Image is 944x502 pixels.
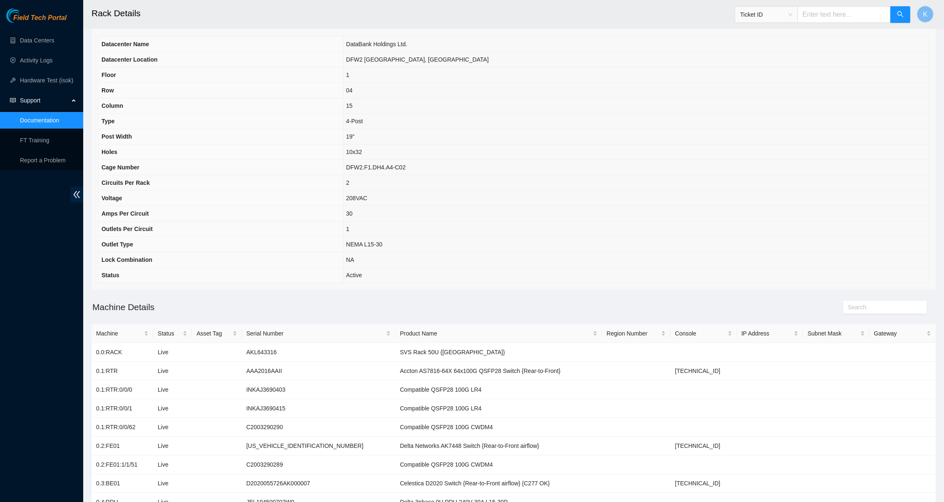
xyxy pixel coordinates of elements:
[102,87,114,94] span: Row
[102,102,123,109] span: Column
[92,362,153,380] td: 0.1:RTR
[242,474,395,493] td: D2020055726AK000007
[102,226,153,232] span: Outlets Per Circuit
[346,195,367,201] span: 208VAC
[153,418,192,437] td: Live
[13,14,67,22] span: Field Tech Portal
[346,210,353,217] span: 30
[153,399,192,418] td: Live
[102,56,158,63] span: Datacenter Location
[6,15,67,26] a: Akamai TechnologiesField Tech Portal
[346,72,349,78] span: 1
[92,399,153,418] td: 0.1:RTR:0/0/1
[153,380,192,399] td: Live
[102,241,133,248] span: Outlet Type
[92,455,153,474] td: 0.2:FE01:1/1/51
[102,179,150,186] span: Circuits Per Rack
[153,474,192,493] td: Live
[670,362,736,380] td: [TECHNICAL_ID]
[20,152,77,169] p: Report a Problem
[395,437,602,455] td: Delta Networks AK7448 Switch {Rear-to-Front airflow}
[102,149,117,155] span: Holes
[242,399,395,418] td: INKAJ3690415
[92,474,153,493] td: 0.3:BE01
[242,455,395,474] td: C2003290289
[923,9,928,20] span: K
[70,187,83,202] span: double-left
[346,179,349,186] span: 2
[10,97,16,103] span: read
[670,437,736,455] td: [TECHNICAL_ID]
[20,117,59,124] a: Documentation
[395,418,602,437] td: Compatible QSFP28 100G CWDM4
[102,256,152,263] span: Lock Combination
[395,399,602,418] td: Compatible QSFP28 100G LR4
[92,300,725,314] h2: Machine Details
[917,6,934,22] button: K
[346,118,363,124] span: 4-Post
[92,380,153,399] td: 0.1:RTR:0/0/0
[346,56,489,63] span: DFW2 [GEOGRAPHIC_DATA], [GEOGRAPHIC_DATA]
[153,362,192,380] td: Live
[102,195,122,201] span: Voltage
[242,362,395,380] td: AAA2016AAII
[670,474,736,493] td: [TECHNICAL_ID]
[346,226,349,232] span: 1
[102,72,116,78] span: Floor
[798,6,891,23] input: Enter text here...
[395,362,602,380] td: Accton AS7816-64X 64x100G QSFP28 Switch {Rear-to-Front}
[346,41,407,47] span: DataBank Holdings Ltd.
[153,437,192,455] td: Live
[890,6,910,23] button: search
[92,437,153,455] td: 0.2:FE01
[20,37,54,44] a: Data Centers
[102,118,115,124] span: Type
[92,343,153,362] td: 0.0:RACK
[346,102,353,109] span: 15
[102,164,139,171] span: Cage Number
[20,92,69,109] span: Support
[346,133,355,140] span: 19"
[395,380,602,399] td: Compatible QSFP28 100G LR4
[20,77,73,84] a: Hardware Test (isok)
[102,210,149,217] span: Amps Per Circuit
[395,343,602,362] td: SVS Rack 50U {[GEOGRAPHIC_DATA]}
[102,133,132,140] span: Post Width
[102,272,119,278] span: Status
[740,8,793,21] span: Ticket ID
[848,303,915,312] input: Search
[346,149,362,155] span: 10x32
[242,437,395,455] td: [US_VEHICLE_IDENTIFICATION_NUMBER]
[153,455,192,474] td: Live
[346,87,353,94] span: 04
[20,137,50,144] a: FT Training
[242,380,395,399] td: INKAJ3690403
[242,343,395,362] td: AKL643316
[346,241,382,248] span: NEMA L15-30
[20,57,53,64] a: Activity Logs
[346,272,362,278] span: Active
[6,8,42,23] img: Akamai Technologies
[153,343,192,362] td: Live
[346,164,406,171] span: DFW2.F1.DH4.A4-C02
[395,455,602,474] td: Compatible QSFP28 100G CWDM4
[346,256,354,263] span: NA
[395,474,602,493] td: Celestica D2020 Switch {Rear-to-Front airflow} {C277 OK}
[242,418,395,437] td: C2003290290
[92,418,153,437] td: 0.1:RTR:0/0/62
[102,41,149,47] span: Datacenter Name
[897,11,904,19] span: search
